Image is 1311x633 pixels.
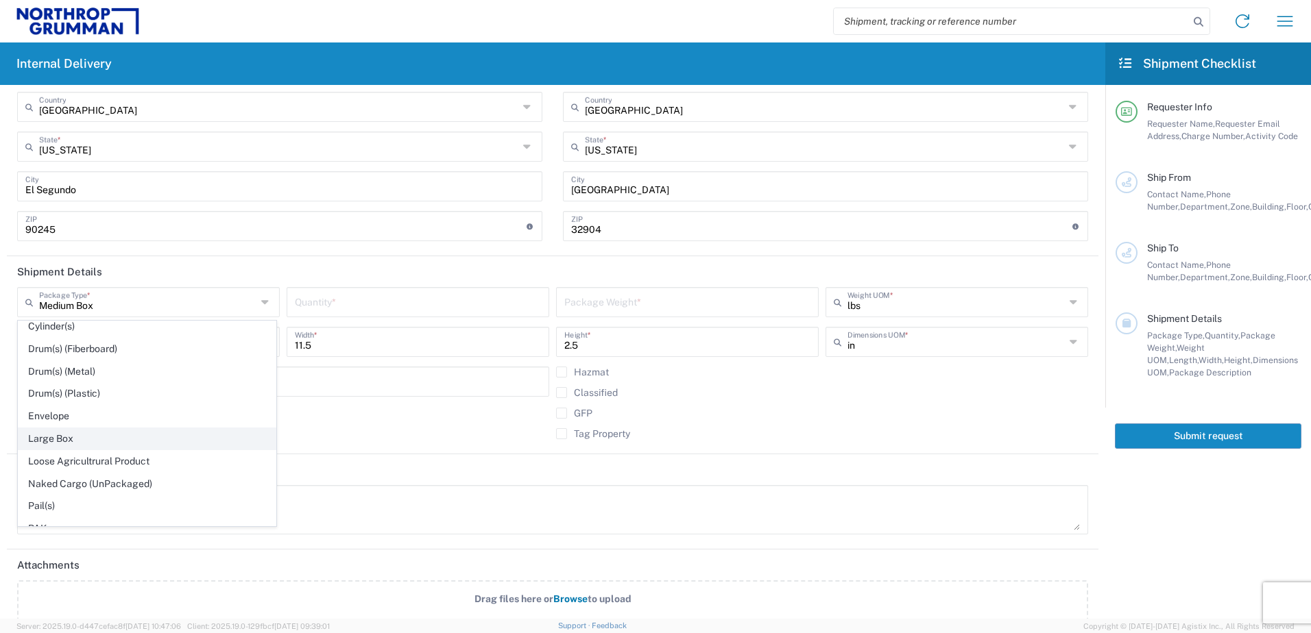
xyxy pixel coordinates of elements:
[17,558,80,572] h2: Attachments
[1181,131,1245,141] span: Charge Number,
[19,406,276,427] span: Envelope
[1147,260,1206,270] span: Contact Name,
[1180,201,1230,212] span: Department,
[1286,201,1308,212] span: Floor,
[19,338,276,360] span: Drum(s) (Fiberboard)
[19,361,276,382] span: Drum(s) (Metal)
[1252,201,1286,212] span: Building,
[1147,243,1179,253] span: Ship To
[1169,367,1251,377] span: Package Description
[592,621,627,630] a: Feedback
[1147,330,1205,340] span: Package Type,
[474,593,553,604] span: Drag files here or
[1147,172,1191,183] span: Ship From
[1118,55,1256,72] h2: Shipment Checklist
[1245,131,1298,141] span: Activity Code
[16,622,181,630] span: Server: 2025.19.0-d447cefac8f
[558,621,592,630] a: Support
[17,265,102,279] h2: Shipment Details
[588,593,632,604] span: to upload
[16,55,112,72] h2: Internal Delivery
[1224,355,1253,365] span: Height,
[1147,313,1222,324] span: Shipment Details
[834,8,1189,34] input: Shipment, tracking or reference number
[19,495,276,517] span: Pail(s)
[1230,272,1252,282] span: Zone,
[556,387,618,398] label: Classified
[1205,330,1240,340] span: Quantity,
[19,473,276,495] span: Naked Cargo (UnPackaged)
[1169,355,1199,365] span: Length,
[19,451,276,472] span: Loose Agricultrural Product
[274,622,330,630] span: [DATE] 09:39:01
[1083,620,1295,632] span: Copyright © [DATE]-[DATE] Agistix Inc., All Rights Reserved
[1147,101,1212,112] span: Requester Info
[19,383,276,404] span: Drum(s) (Plastic)
[19,428,276,449] span: Large Box
[1115,423,1301,449] button: Submit request
[187,622,330,630] span: Client: 2025.19.0-129fbcf
[1147,189,1206,199] span: Contact Name,
[556,408,592,419] label: GFP
[19,316,276,337] span: Cylinder(s)
[1180,272,1230,282] span: Department,
[16,8,139,35] img: ngc2
[1286,272,1308,282] span: Floor,
[125,622,181,630] span: [DATE] 10:47:06
[553,593,588,604] span: Browse
[1147,119,1215,129] span: Requester Name,
[556,367,609,377] label: Hazmat
[1252,272,1286,282] span: Building,
[1199,355,1224,365] span: Width,
[556,428,630,439] label: Tag Property
[19,518,276,539] span: PAK
[1230,201,1252,212] span: Zone,
[47,616,1058,630] span: Limit is 10 MB for all files and 10 MB for a one file. Only .jpg, .jpeg, .pdf, .png files may be ...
